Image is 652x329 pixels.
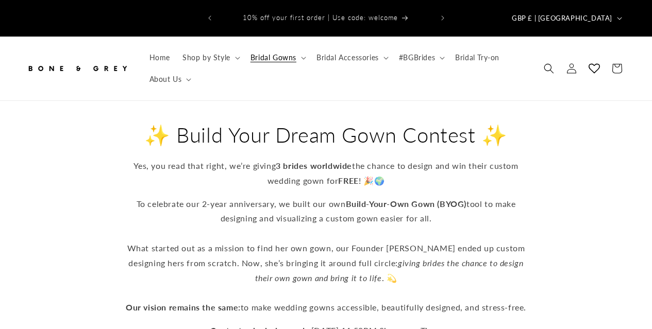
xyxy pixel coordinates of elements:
a: Bone and Grey Bridal [22,53,133,83]
span: Shop by Style [182,53,230,62]
span: 10% off your first order | Use code: welcome [243,13,398,22]
summary: Bridal Gowns [244,47,310,68]
summary: #BGBrides [393,47,449,68]
span: #BGBrides [399,53,435,62]
h2: ✨ Build Your Dream Gown Contest ✨ [125,122,527,148]
summary: Search [538,57,560,80]
span: Home [149,53,170,62]
strong: Our vision remains the same: [126,302,241,312]
strong: FREE [338,176,358,185]
button: GBP £ | [GEOGRAPHIC_DATA] [506,8,626,28]
a: Home [143,47,176,68]
strong: worldwide [310,161,352,170]
span: About Us [149,75,182,84]
span: Bridal Gowns [250,53,296,62]
p: To celebrate our 2-year anniversary, we built our own tool to make designing and visualizing a cu... [125,197,527,315]
span: Bridal Try-on [455,53,499,62]
button: Previous announcement [198,8,221,28]
img: Bone and Grey Bridal [26,57,129,80]
a: Bridal Try-on [449,47,506,68]
span: Bridal Accessories [316,53,379,62]
span: GBP £ | [GEOGRAPHIC_DATA] [512,13,612,24]
button: Next announcement [431,8,454,28]
p: Yes, you read that right, we’re giving the chance to design and win their custom wedding gown for... [125,159,527,188]
strong: Build-Your-Own Gown (BYOG) [346,199,467,209]
strong: 3 brides [276,161,308,170]
summary: Bridal Accessories [310,47,393,68]
summary: Shop by Style [176,47,244,68]
summary: About Us [143,68,196,90]
em: giving brides the chance to design their own gown and bring it to life [255,258,524,283]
